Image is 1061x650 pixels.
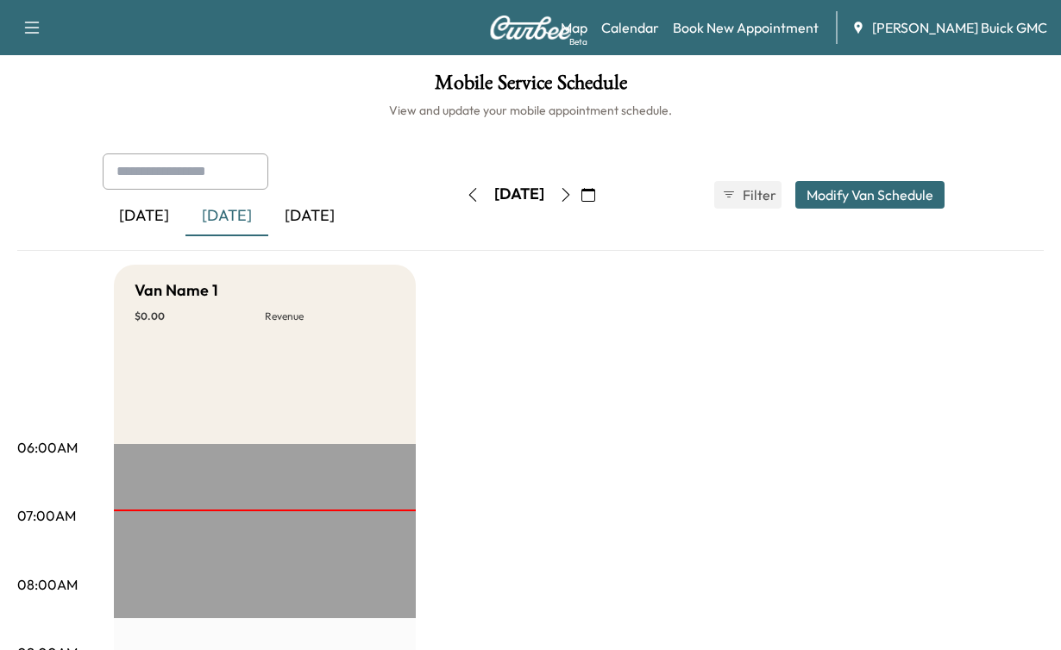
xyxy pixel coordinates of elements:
[569,35,587,48] div: Beta
[601,17,659,38] a: Calendar
[17,102,1044,119] h6: View and update your mobile appointment schedule.
[268,197,351,236] div: [DATE]
[135,278,218,303] h5: Van Name 1
[103,197,185,236] div: [DATE]
[673,17,819,38] a: Book New Appointment
[561,17,587,38] a: MapBeta
[17,574,78,595] p: 08:00AM
[872,17,1047,38] span: [PERSON_NAME] Buick GMC
[185,197,268,236] div: [DATE]
[17,437,78,458] p: 06:00AM
[17,505,76,526] p: 07:00AM
[135,309,265,323] p: $ 0.00
[743,184,774,205] span: Filter
[714,181,782,209] button: Filter
[265,309,395,323] p: Revenue
[17,72,1044,102] h1: Mobile Service Schedule
[494,184,544,205] div: [DATE]
[489,16,572,40] img: Curbee Logo
[795,181,945,209] button: Modify Van Schedule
